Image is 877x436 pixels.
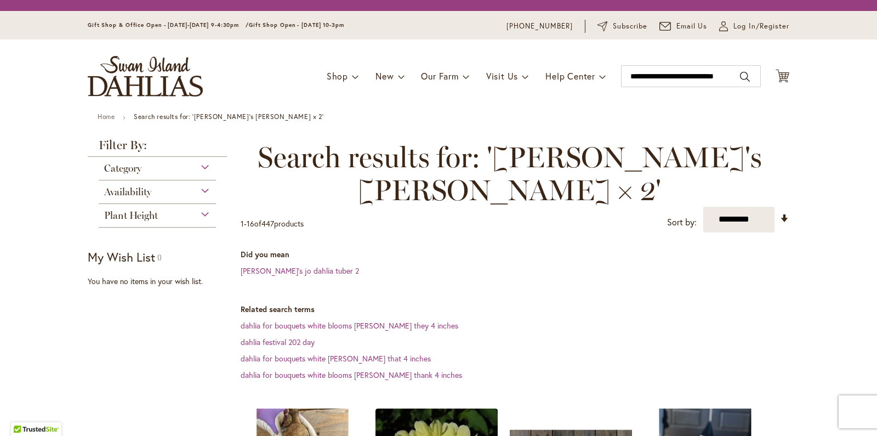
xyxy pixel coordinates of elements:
[241,304,789,315] dt: Related search terms
[667,212,697,233] label: Sort by:
[88,249,155,265] strong: My Wish List
[134,112,323,121] strong: Search results for: '[PERSON_NAME]'s [PERSON_NAME] × 2'
[719,21,789,32] a: Log In/Register
[421,70,458,82] span: Our Farm
[597,21,647,32] a: Subscribe
[98,112,115,121] a: Home
[241,320,458,331] a: dahlia for bouquets white blooms [PERSON_NAME] they 4 inches
[104,209,158,222] span: Plant Height
[241,265,359,276] a: [PERSON_NAME]'s jo dahlia tuber 2
[104,162,141,174] span: Category
[88,276,234,287] div: You have no items in your wish list.
[375,70,394,82] span: New
[249,21,344,29] span: Gift Shop Open - [DATE] 10-3pm
[88,21,249,29] span: Gift Shop & Office Open - [DATE]-[DATE] 9-4:30pm /
[241,215,304,233] p: - of products
[261,218,274,229] span: 447
[327,70,348,82] span: Shop
[545,70,595,82] span: Help Center
[241,370,462,380] a: dahlia for bouquets white blooms [PERSON_NAME] thank 4 inches
[241,337,315,347] a: dahlia festival 202 day
[659,21,708,32] a: Email Us
[88,139,227,157] strong: Filter By:
[676,21,708,32] span: Email Us
[241,218,244,229] span: 1
[88,56,203,97] a: store logo
[241,141,778,207] span: Search results for: '[PERSON_NAME]'s [PERSON_NAME] × 2'
[613,21,647,32] span: Subscribe
[104,186,151,198] span: Availability
[486,70,518,82] span: Visit Us
[733,21,789,32] span: Log In/Register
[740,68,750,86] button: Search
[241,249,789,260] dt: Did you mean
[506,21,573,32] a: [PHONE_NUMBER]
[241,353,431,364] a: dahlia for bouquets white [PERSON_NAME] that 4 inches
[247,218,254,229] span: 16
